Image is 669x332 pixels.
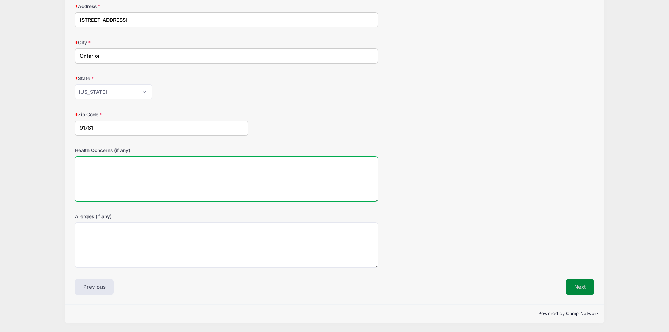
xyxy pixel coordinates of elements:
label: City [75,39,248,46]
label: Allergies (if any) [75,213,248,220]
label: Address [75,3,248,10]
label: Health Concerns (if any) [75,147,248,154]
input: xxxxx [75,121,248,136]
label: State [75,75,248,82]
button: Next [566,279,594,295]
button: Previous [75,279,114,295]
p: Powered by Camp Network [70,310,599,317]
label: Zip Code [75,111,248,118]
